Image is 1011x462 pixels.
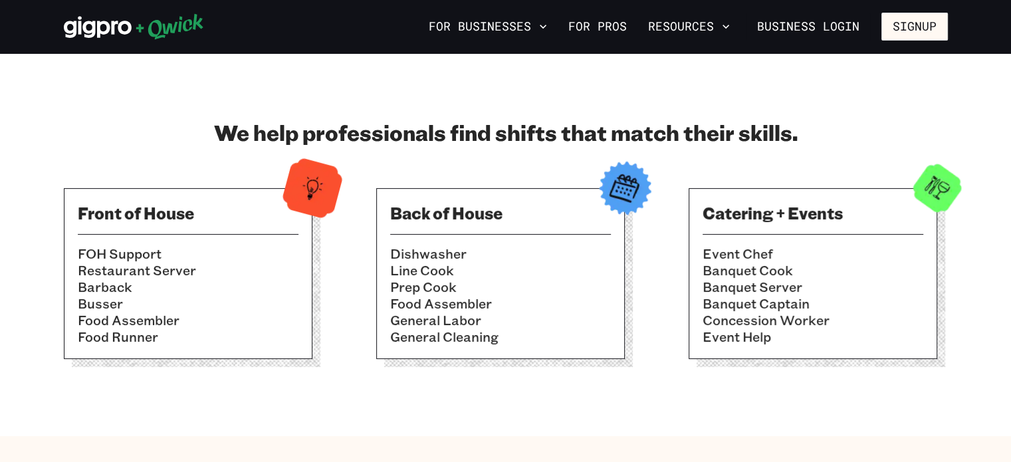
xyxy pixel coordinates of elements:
[643,15,735,38] button: Resources
[78,295,298,312] li: Busser
[390,328,611,345] li: General Cleaning
[563,15,632,38] a: For Pros
[703,202,923,223] h3: Catering + Events
[703,262,923,279] li: Banquet Cook
[78,245,298,262] li: FOH Support
[78,328,298,345] li: Food Runner
[78,279,298,295] li: Barback
[703,245,923,262] li: Event Chef
[746,13,871,41] a: Business Login
[78,312,298,328] li: Food Assembler
[390,295,611,312] li: Food Assembler
[390,262,611,279] li: Line Cook
[703,328,923,345] li: Event Help
[64,119,948,146] h2: We help professionals find shifts that match their skills.
[703,295,923,312] li: Banquet Captain
[390,312,611,328] li: General Labor
[703,279,923,295] li: Banquet Server
[390,202,611,223] h3: Back of House
[78,262,298,279] li: Restaurant Server
[390,279,611,295] li: Prep Cook
[78,202,298,223] h3: Front of House
[703,312,923,328] li: Concession Worker
[881,13,948,41] button: Signup
[423,15,552,38] button: For Businesses
[390,245,611,262] li: Dishwasher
